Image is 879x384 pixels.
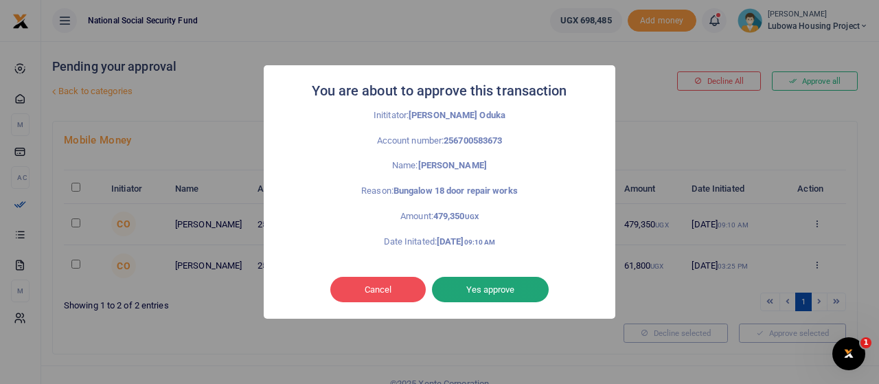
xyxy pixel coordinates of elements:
[409,110,505,120] strong: [PERSON_NAME] Oduka
[464,238,496,246] small: 09:10 AM
[444,135,502,146] strong: 256700583673
[437,236,495,247] strong: [DATE]
[294,134,585,148] p: Account number:
[312,79,567,103] h2: You are about to approve this transaction
[294,210,585,224] p: Amount:
[432,277,549,303] button: Yes approve
[294,235,585,249] p: Date Initated:
[465,213,479,221] small: UGX
[294,159,585,173] p: Name:
[832,337,865,370] iframe: Intercom live chat
[294,109,585,123] p: Inititator:
[393,185,518,196] strong: Bungalow 18 door repair works
[418,160,487,170] strong: [PERSON_NAME]
[433,211,479,221] strong: 479,350
[860,337,871,348] span: 1
[294,184,585,199] p: Reason:
[330,277,426,303] button: Cancel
